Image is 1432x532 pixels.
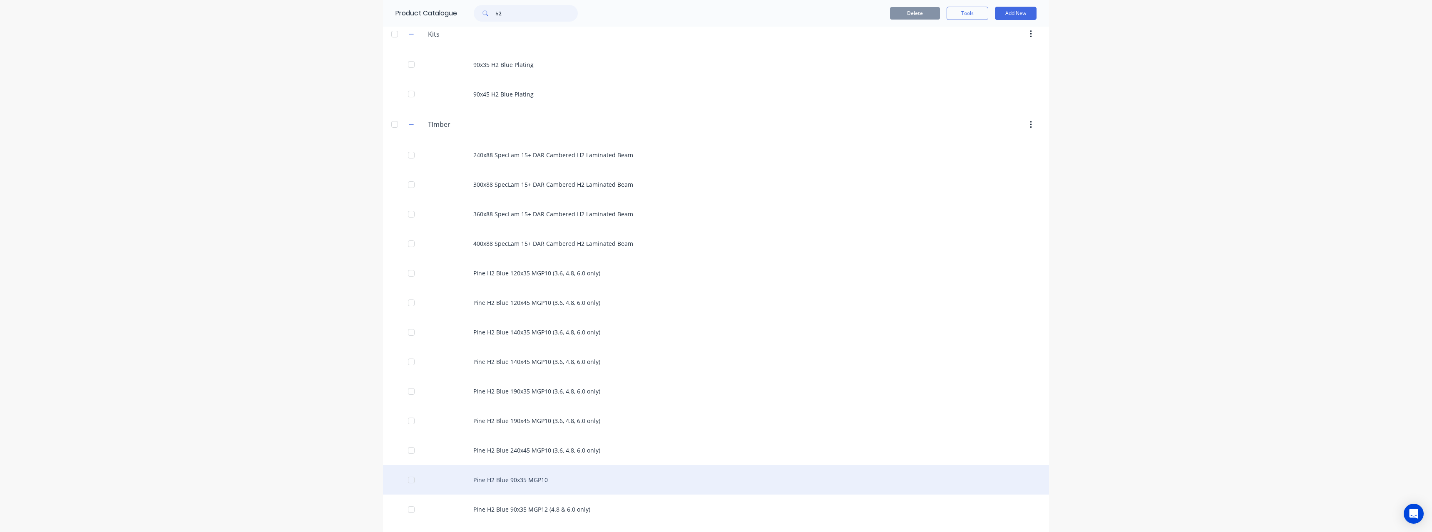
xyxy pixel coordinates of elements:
[947,7,988,20] button: Tools
[383,140,1049,170] div: 240x88 SpecLam 15+ DAR Cambered H2 Laminated Beam
[383,406,1049,435] div: Pine H2 Blue 190x45 MGP10 (3.6, 4.8, 6.0 only)
[383,199,1049,229] div: 360x88 SpecLam 15+ DAR Cambered H2 Laminated Beam
[428,29,527,39] input: Enter category name
[428,119,527,129] input: Enter category name
[383,50,1049,79] div: 90x35 H2 Blue Plating
[383,79,1049,109] div: 90x45 H2 Blue Plating
[383,465,1049,495] div: Pine H2 Blue 90x35 MGP10
[383,495,1049,524] div: Pine H2 Blue 90x35 MGP12 (4.8 & 6.0 only)
[383,229,1049,258] div: 400x88 SpecLam 15+ DAR Cambered H2 Laminated Beam
[383,435,1049,465] div: Pine H2 Blue 240x45 MGP10 (3.6, 4.8, 6.0 only)
[383,317,1049,347] div: Pine H2 Blue 140x35 MGP10 (3.6, 4.8, 6.0 only)
[383,258,1049,288] div: Pine H2 Blue 120x35 MGP10 (3.6, 4.8, 6.0 only)
[383,347,1049,376] div: Pine H2 Blue 140x45 MGP10 (3.6, 4.8, 6.0 only)
[890,7,940,20] button: Delete
[383,288,1049,317] div: Pine H2 Blue 120x45 MGP10 (3.6, 4.8, 6.0 only)
[383,170,1049,199] div: 300x88 SpecLam 15+ DAR Cambered H2 Laminated Beam
[495,5,578,22] input: Search...
[383,376,1049,406] div: Pine H2 Blue 190x35 MGP10 (3.6, 4.8, 6.0 only)
[995,7,1037,20] button: Add New
[1404,504,1424,524] div: Open Intercom Messenger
